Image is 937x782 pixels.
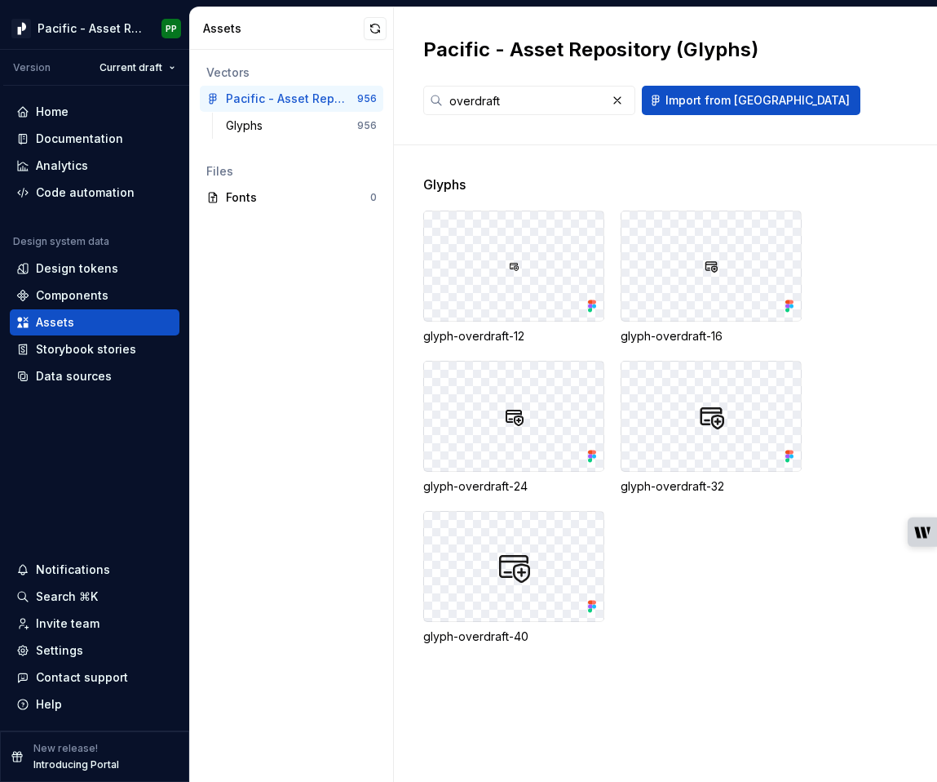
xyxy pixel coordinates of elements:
[36,669,128,686] div: Contact support
[10,282,179,309] a: Components
[36,562,110,578] div: Notifications
[370,191,377,204] div: 0
[357,119,377,132] div: 956
[36,260,118,277] div: Design tokens
[33,742,98,755] p: New release!
[36,615,99,632] div: Invite team
[423,328,604,344] div: glyph-overdraft-12
[10,180,179,206] a: Code automation
[166,22,177,35] div: PP
[10,664,179,691] button: Contact support
[10,336,179,362] a: Storybook stories
[10,691,179,718] button: Help
[423,175,466,194] span: Glyphs
[11,19,31,38] img: 8d0dbd7b-a897-4c39-8ca0-62fbda938e11.png
[3,11,186,46] button: Pacific - Asset Repository (Glyphs)PP
[665,92,850,109] span: Import from [GEOGRAPHIC_DATA]
[200,86,383,112] a: Pacific - Asset Repository (Glyphs)956
[423,37,758,63] h2: Pacific - Asset Repository (Glyphs)
[621,328,802,344] div: glyph-overdraft-16
[36,642,83,659] div: Settings
[226,91,347,107] div: Pacific - Asset Repository (Glyphs)
[36,341,136,358] div: Storybook stories
[423,478,604,495] div: glyph-overdraft-24
[36,184,135,201] div: Code automation
[10,557,179,583] button: Notifications
[36,104,69,120] div: Home
[36,696,62,713] div: Help
[226,118,269,134] div: Glyphs
[10,584,179,610] button: Search ⌘K
[621,478,802,495] div: glyph-overdraft-32
[13,61,51,74] div: Version
[10,255,179,282] a: Design tokens
[10,611,179,637] a: Invite team
[33,758,119,771] p: Introducing Portal
[10,638,179,664] a: Settings
[206,64,377,81] div: Vectors
[226,189,370,206] div: Fonts
[10,126,179,152] a: Documentation
[10,309,179,335] a: Assets
[10,99,179,125] a: Home
[99,61,162,74] span: Current draft
[36,131,123,147] div: Documentation
[38,20,142,37] div: Pacific - Asset Repository (Glyphs)
[219,113,383,139] a: Glyphs956
[36,287,108,304] div: Components
[443,86,606,115] input: Search in assets...
[36,158,88,174] div: Analytics
[36,314,74,331] div: Assets
[200,184,383,211] a: Fonts0
[206,163,377,180] div: Files
[357,92,377,105] div: 956
[36,589,98,605] div: Search ⌘K
[36,368,112,384] div: Data sources
[92,56,183,79] button: Current draft
[203,20,364,37] div: Assets
[13,235,109,248] div: Design system data
[10,153,179,179] a: Analytics
[10,363,179,389] a: Data sources
[423,629,604,645] div: glyph-overdraft-40
[642,86,860,115] button: Import from [GEOGRAPHIC_DATA]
